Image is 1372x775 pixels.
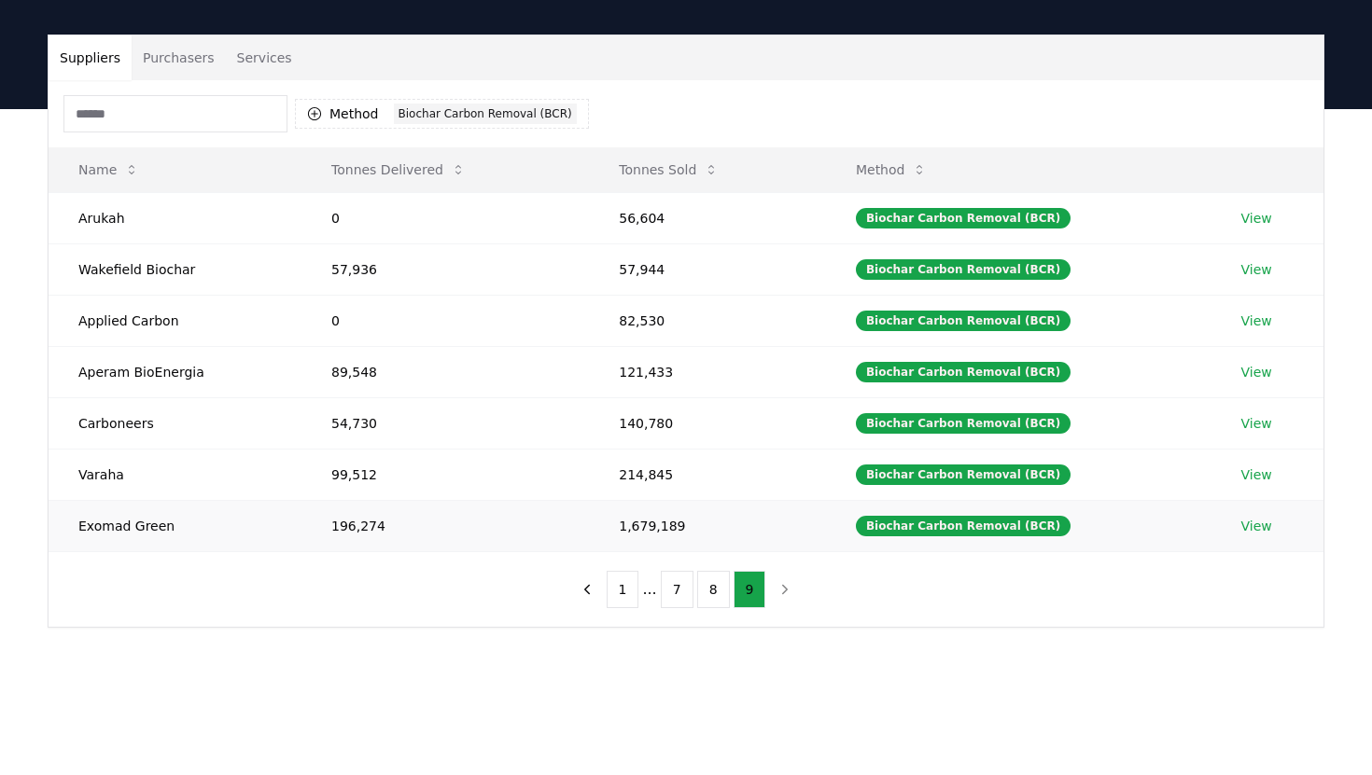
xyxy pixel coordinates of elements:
[734,571,766,608] button: 9
[49,346,301,397] td: Aperam BioEnergia
[589,346,826,397] td: 121,433
[301,295,589,346] td: 0
[132,35,226,80] button: Purchasers
[607,571,639,608] button: 1
[301,397,589,449] td: 54,730
[856,208,1071,228] div: Biochar Carbon Removal (BCR)
[661,571,693,608] button: 7
[316,151,481,188] button: Tonnes Delivered
[295,99,589,129] button: MethodBiochar Carbon Removal (BCR)
[301,192,589,243] td: 0
[697,571,730,608] button: 8
[856,311,1071,331] div: Biochar Carbon Removal (BCR)
[49,397,301,449] td: Carboneers
[1241,517,1272,535] a: View
[49,192,301,243] td: Arukah
[1241,465,1272,484] a: View
[49,500,301,551] td: Exomad Green
[589,192,826,243] td: 56,604
[856,516,1071,536] div: Biochar Carbon Removal (BCR)
[226,35,303,80] button: Services
[301,449,589,500] td: 99,512
[1241,311,1272,330] a: View
[642,578,656,601] li: ...
[301,500,589,551] td: 196,274
[604,151,734,188] button: Tonnes Sold
[49,243,301,295] td: Wakefield Biochar
[841,151,943,188] button: Method
[49,295,301,346] td: Applied Carbon
[1241,414,1272,433] a: View
[571,571,603,608] button: previous page
[1241,209,1272,228] a: View
[49,449,301,500] td: Varaha
[589,397,826,449] td: 140,780
[856,464,1071,485] div: Biochar Carbon Removal (BCR)
[856,413,1071,434] div: Biochar Carbon Removal (BCR)
[589,295,826,346] td: 82,530
[301,243,589,295] td: 57,936
[301,346,589,397] td: 89,548
[49,35,132,80] button: Suppliers
[1241,260,1272,279] a: View
[589,449,826,500] td: 214,845
[856,259,1071,280] div: Biochar Carbon Removal (BCR)
[394,104,577,124] div: Biochar Carbon Removal (BCR)
[589,243,826,295] td: 57,944
[589,500,826,551] td: 1,679,189
[63,151,154,188] button: Name
[856,362,1071,382] div: Biochar Carbon Removal (BCR)
[1241,363,1272,381] a: View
